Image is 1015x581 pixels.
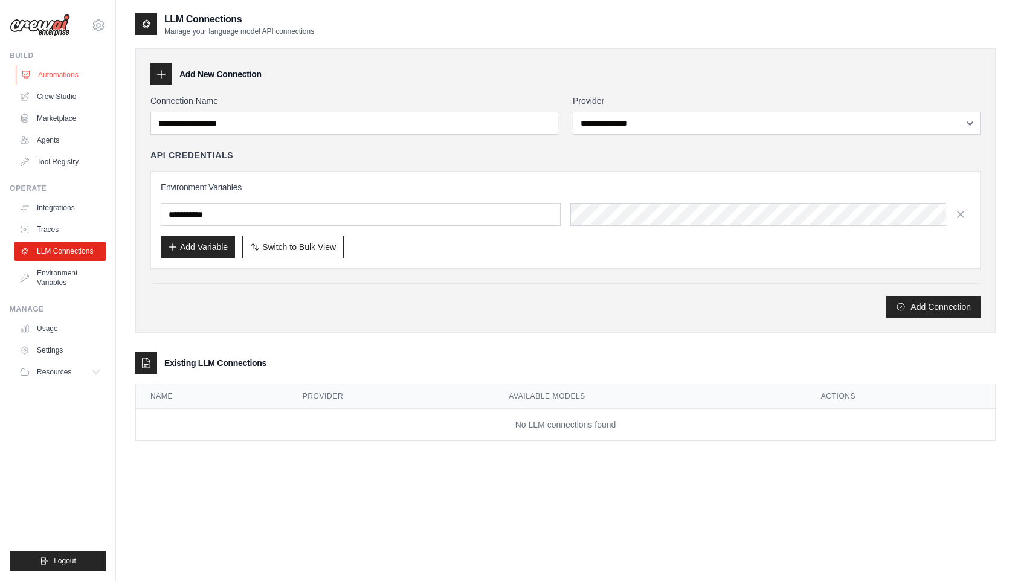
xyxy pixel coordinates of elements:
th: Actions [807,384,995,409]
a: Environment Variables [14,263,106,292]
button: Add Connection [886,296,981,318]
p: Manage your language model API connections [164,27,314,36]
div: Manage [10,304,106,314]
a: Settings [14,341,106,360]
th: Name [136,384,288,409]
a: Traces [14,220,106,239]
button: Add Variable [161,236,235,258]
a: Integrations [14,198,106,217]
a: Automations [16,65,107,85]
a: Crew Studio [14,87,106,106]
td: No LLM connections found [136,409,995,441]
th: Provider [288,384,495,409]
span: Switch to Bulk View [262,241,336,253]
a: Tool Registry [14,152,106,172]
span: Logout [54,556,76,566]
div: Build [10,51,106,60]
button: Switch to Bulk View [242,236,344,258]
th: Available Models [494,384,806,409]
a: Usage [14,319,106,338]
h3: Add New Connection [179,68,262,80]
a: Agents [14,130,106,150]
h3: Existing LLM Connections [164,357,266,369]
h4: API Credentials [150,149,233,161]
button: Resources [14,362,106,382]
div: Operate [10,184,106,193]
img: Logo [10,14,70,37]
h2: LLM Connections [164,12,314,27]
span: Resources [37,367,71,377]
a: LLM Connections [14,242,106,261]
label: Provider [573,95,981,107]
button: Logout [10,551,106,571]
h3: Environment Variables [161,181,970,193]
label: Connection Name [150,95,558,107]
a: Marketplace [14,109,106,128]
